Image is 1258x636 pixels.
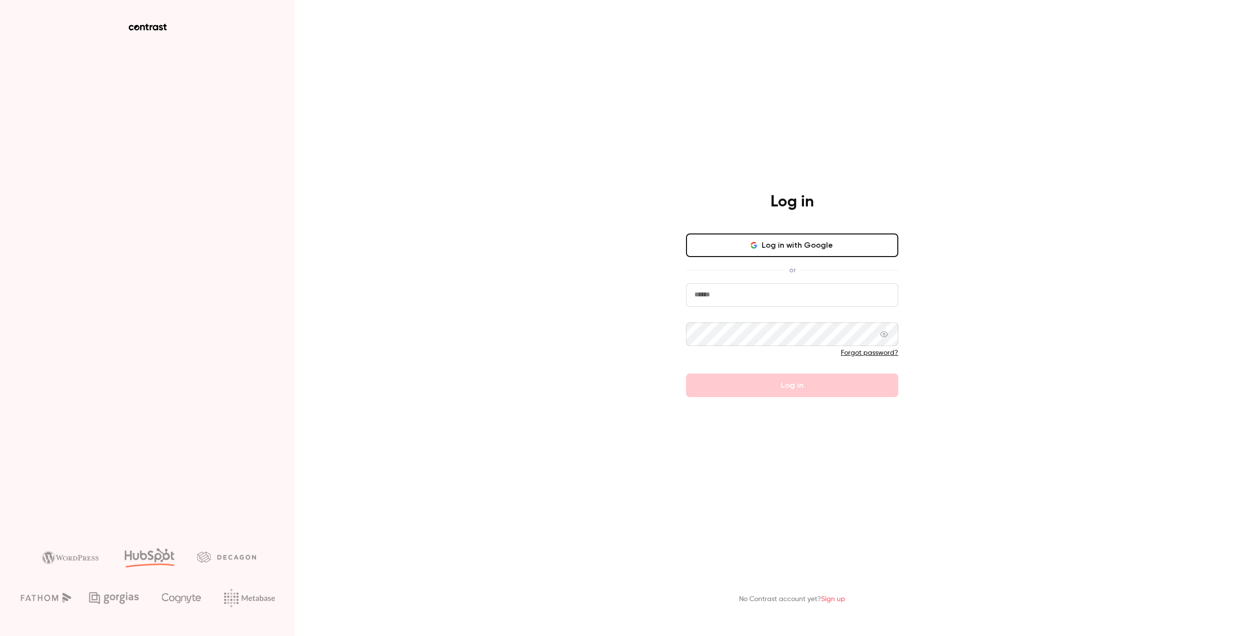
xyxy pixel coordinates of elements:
[739,594,845,605] p: No Contrast account yet?
[197,551,256,562] img: decagon
[784,265,801,275] span: or
[821,596,845,603] a: Sign up
[841,349,898,356] a: Forgot password?
[686,233,898,257] button: Log in with Google
[771,192,814,212] h4: Log in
